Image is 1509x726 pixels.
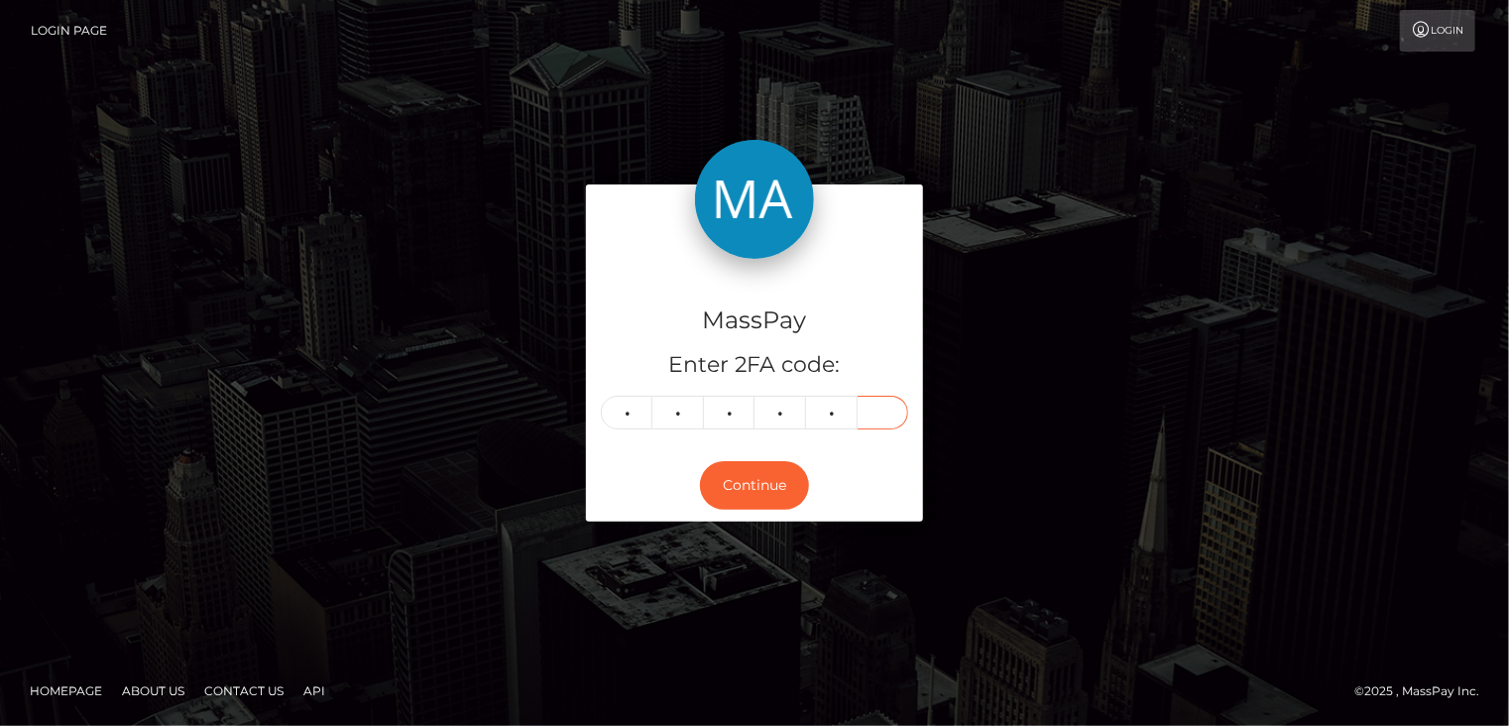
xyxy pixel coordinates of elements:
a: Login Page [31,10,107,52]
h4: MassPay [601,303,908,338]
a: Homepage [22,675,110,706]
img: MassPay [695,140,814,259]
a: API [295,675,333,706]
button: Continue [700,461,809,510]
a: About Us [114,675,192,706]
a: Login [1400,10,1475,52]
h5: Enter 2FA code: [601,350,908,381]
div: © 2025 , MassPay Inc. [1354,680,1494,702]
a: Contact Us [196,675,291,706]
